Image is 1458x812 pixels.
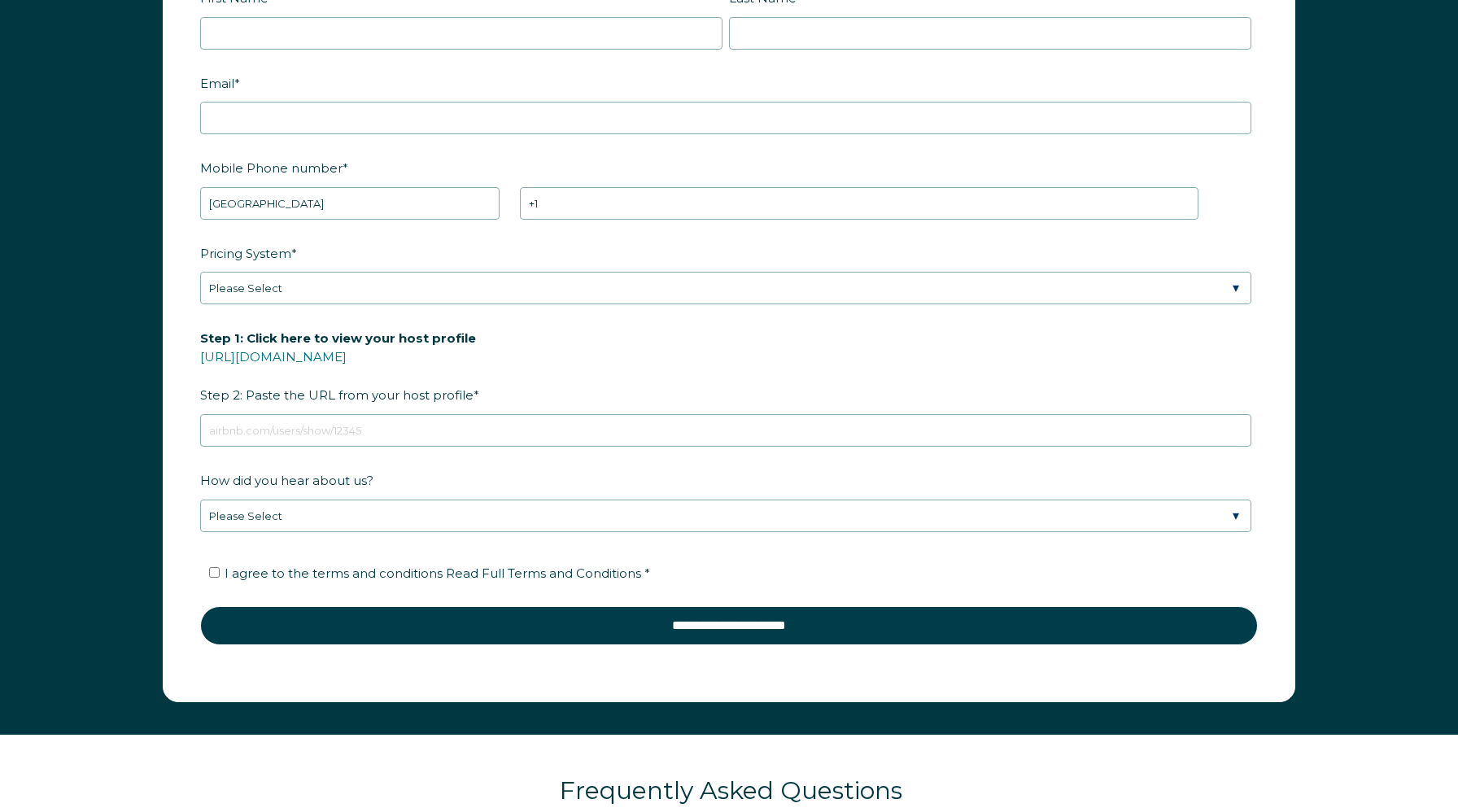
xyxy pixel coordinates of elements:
a: [URL][DOMAIN_NAME] [200,349,347,365]
span: Pricing System [200,241,291,266]
span: Read Full Terms and Conditions [446,565,641,581]
input: airbnb.com/users/show/12345 [200,414,1251,447]
input: I agree to the terms and conditions Read Full Terms and Conditions * [209,567,220,578]
a: Read Full Terms and Conditions [443,565,644,581]
span: Step 2: Paste the URL from your host profile [200,325,476,408]
span: I agree to the terms and conditions [225,565,650,581]
span: Frequently Asked Questions [560,775,902,805]
span: Mobile Phone number [200,155,343,181]
span: Email [200,71,234,96]
span: How did you hear about us? [200,468,373,493]
span: Step 1: Click here to view your host profile [200,325,476,351]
